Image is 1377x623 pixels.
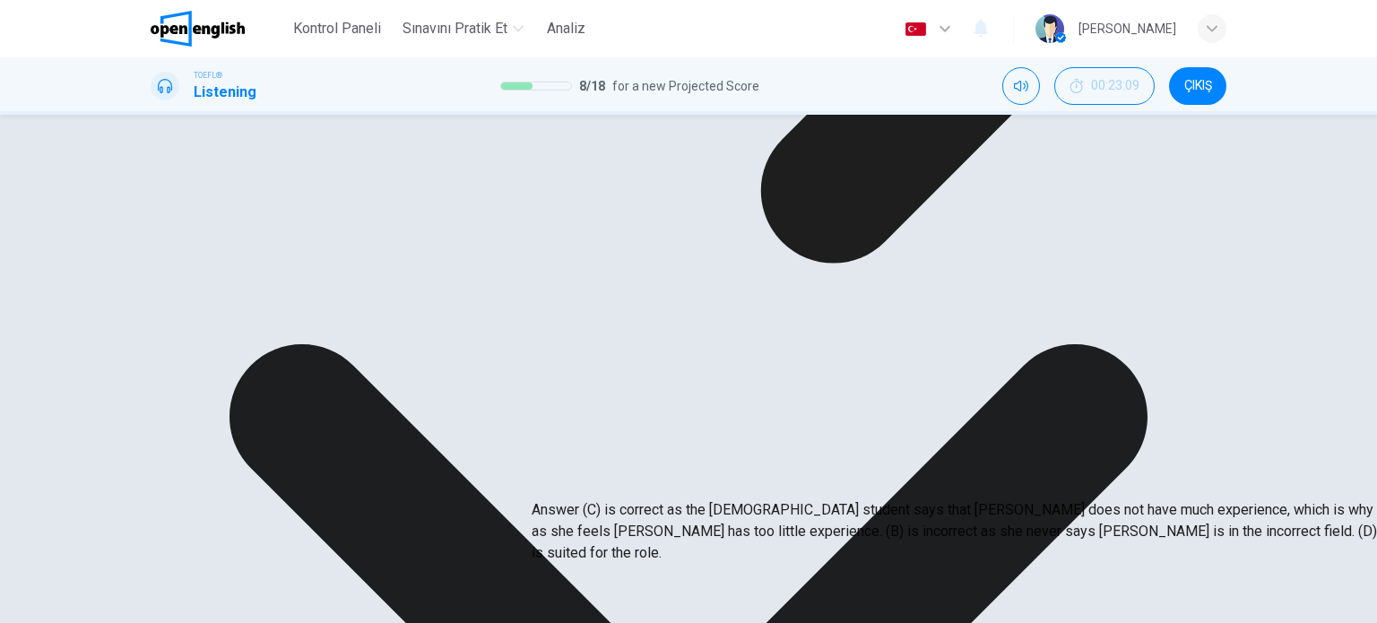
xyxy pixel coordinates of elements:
div: [PERSON_NAME] [1078,18,1176,39]
img: OpenEnglish logo [151,11,245,47]
span: 00:23:09 [1091,79,1139,93]
span: for a new Projected Score [612,75,759,97]
img: Profile picture [1035,14,1064,43]
div: Hide [1054,67,1155,105]
h1: Listening [194,82,256,103]
span: Sınavını Pratik Et [403,18,507,39]
span: TOEFL® [194,69,222,82]
img: tr [905,22,927,36]
span: 8 / 18 [579,75,605,97]
span: ÇIKIŞ [1184,79,1212,93]
span: Kontrol Paneli [293,18,381,39]
span: Analiz [547,18,585,39]
div: Mute [1002,67,1040,105]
